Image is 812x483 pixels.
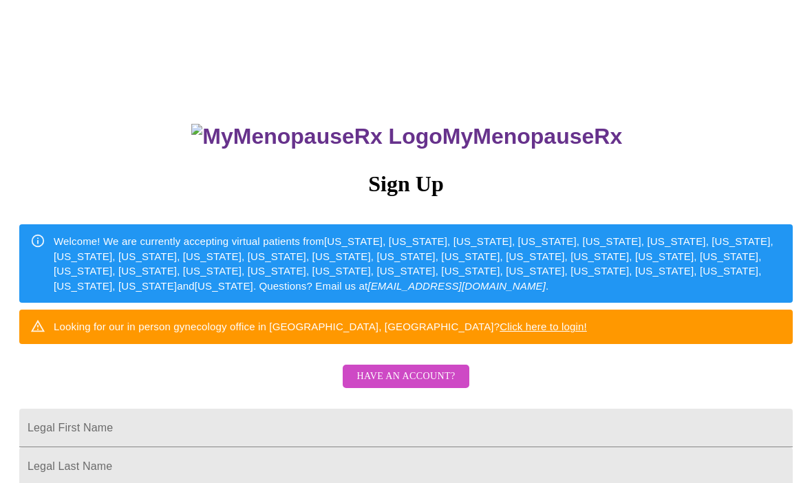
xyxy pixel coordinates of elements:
[54,228,782,299] div: Welcome! We are currently accepting virtual patients from [US_STATE], [US_STATE], [US_STATE], [US...
[343,365,469,389] button: Have an account?
[500,321,587,332] a: Click here to login!
[21,124,793,149] h3: MyMenopauseRx
[54,314,587,339] div: Looking for our in person gynecology office in [GEOGRAPHIC_DATA], [GEOGRAPHIC_DATA]?
[367,280,546,292] em: [EMAIL_ADDRESS][DOMAIN_NAME]
[339,380,472,391] a: Have an account?
[356,368,455,385] span: Have an account?
[19,171,793,197] h3: Sign Up
[191,124,442,149] img: MyMenopauseRx Logo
